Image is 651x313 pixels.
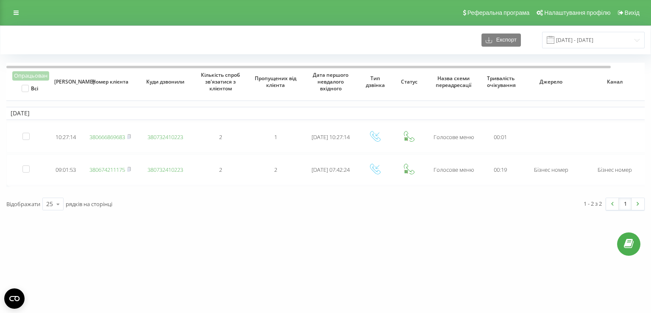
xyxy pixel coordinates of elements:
[145,78,186,85] span: Куди дзвонили
[481,154,519,185] td: 00:19
[312,133,350,141] span: [DATE] 10:27:14
[46,200,53,208] div: 25
[584,199,602,208] div: 1 - 2 з 2
[426,154,481,185] td: Голосове меню
[625,9,640,16] span: Вихід
[310,72,352,92] span: Дата першого невдалого вхідного
[6,200,40,208] span: Відображати
[219,166,222,173] span: 2
[54,78,77,85] span: [PERSON_NAME]
[619,198,632,210] a: 1
[481,122,519,153] td: 00:01
[22,85,38,92] label: Всі
[274,133,277,141] span: 1
[89,133,125,141] a: 380666869683
[590,78,640,85] span: Канал
[255,75,297,88] span: Пропущених від клієнта
[147,133,183,141] a: 380732410223
[364,75,387,88] span: Тип дзвінка
[200,72,242,92] span: Кількість спроб зв'язатися з клієнтом
[426,122,481,153] td: Голосове меню
[219,133,222,141] span: 2
[519,154,583,185] td: Бізнес номер
[487,75,514,88] span: Тривалість очікування
[492,37,517,43] span: Експорт
[49,122,83,153] td: 10:27:14
[312,166,350,173] span: [DATE] 07:42:24
[622,265,643,285] iframe: Intercom live chat
[544,9,610,16] span: Налаштування профілю
[467,9,530,16] span: Реферальна програма
[398,78,420,85] span: Статус
[274,166,277,173] span: 2
[583,154,646,185] td: Бізнес номер
[481,34,521,47] button: Експорт
[66,200,112,208] span: рядків на сторінці
[433,75,475,88] span: Назва схеми переадресації
[89,166,125,173] a: 380674211175
[4,288,25,309] button: Open CMP widget
[526,78,576,85] span: Джерело
[147,166,183,173] a: 380732410223
[89,78,131,85] span: Номер клієнта
[49,154,83,185] td: 09:01:53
